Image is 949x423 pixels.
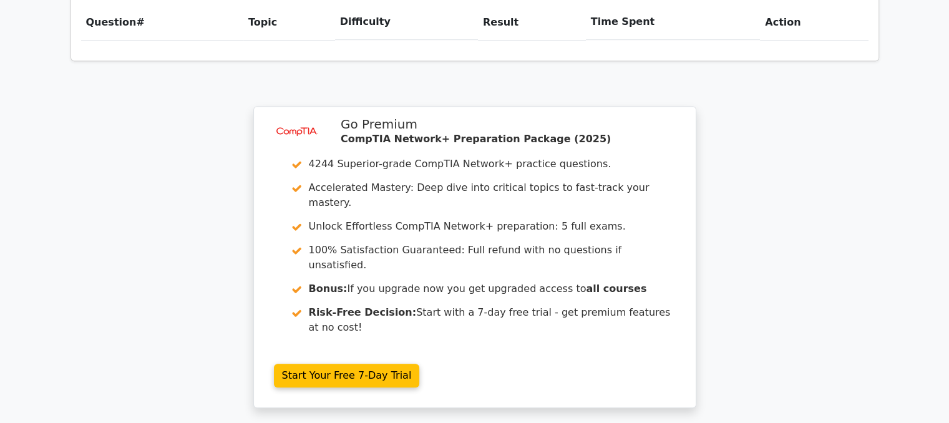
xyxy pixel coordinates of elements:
[335,4,478,40] th: Difficulty
[274,364,420,387] a: Start Your Free 7-Day Trial
[86,16,137,28] span: Question
[586,4,760,40] th: Time Spent
[243,4,335,40] th: Topic
[81,4,243,40] th: #
[760,4,868,40] th: Action
[478,4,586,40] th: Result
